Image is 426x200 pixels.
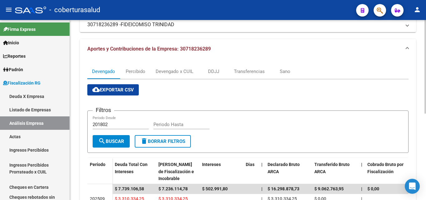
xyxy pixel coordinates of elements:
[92,86,100,93] mat-icon: cloud_download
[87,46,211,52] span: Aportes y Contribuciones de la Empresa: 30718236289
[93,135,130,148] button: Buscar
[312,158,359,185] datatable-header-cell: Transferido Bruto ARCA
[268,162,300,174] span: Declarado Bruto ARCA
[261,186,263,191] span: |
[92,87,134,93] span: Exportar CSV
[234,68,265,75] div: Transferencias
[314,186,344,191] span: $ 9.062.763,95
[3,26,36,33] span: Firma Express
[365,158,412,185] datatable-header-cell: Cobrado Bruto por Fiscalización
[115,162,148,174] span: Deuda Total Con Intereses
[93,106,114,115] h3: Filtros
[208,68,219,75] div: DDJJ
[246,162,254,167] span: Dias
[49,3,100,17] span: - coberturasalud
[405,179,420,194] div: Open Intercom Messenger
[3,80,41,86] span: Fiscalización RG
[158,162,194,181] span: [PERSON_NAME] de Fiscalización e Incobrable
[92,68,115,75] div: Devengado
[3,39,19,46] span: Inicio
[3,66,23,73] span: Padrón
[112,158,156,185] datatable-header-cell: Deuda Total Con Intereses
[202,162,221,167] span: Intereses
[98,137,106,145] mat-icon: search
[361,186,362,191] span: |
[5,6,12,13] mat-icon: menu
[280,68,290,75] div: Sano
[3,53,26,60] span: Reportes
[140,137,148,145] mat-icon: delete
[243,158,259,185] datatable-header-cell: Dias
[268,186,299,191] span: $ 16.298.878,73
[156,68,193,75] div: Devengado x CUIL
[314,162,350,174] span: Transferido Bruto ARCA
[87,84,139,95] button: Exportar CSV
[87,21,401,28] mat-panel-title: 30718236289 -
[202,186,228,191] span: $ 502.991,80
[121,21,174,28] span: FIDEICOMISO TRINIDAD
[87,158,112,184] datatable-header-cell: Período
[259,158,265,185] datatable-header-cell: |
[367,186,379,191] span: $ 0,00
[135,135,191,148] button: Borrar Filtros
[414,6,421,13] mat-icon: person
[367,162,404,174] span: Cobrado Bruto por Fiscalización
[156,158,200,185] datatable-header-cell: Deuda Bruta Neto de Fiscalización e Incobrable
[115,186,144,191] span: $ 7.739.106,58
[140,139,185,144] span: Borrar Filtros
[90,162,105,167] span: Período
[261,162,263,167] span: |
[80,17,416,32] mat-expansion-panel-header: 30718236289 -FIDEICOMISO TRINIDAD
[200,158,243,185] datatable-header-cell: Intereses
[158,186,188,191] span: $ 7.236.114,78
[361,162,362,167] span: |
[98,139,124,144] span: Buscar
[80,39,416,59] mat-expansion-panel-header: Aportes y Contribuciones de la Empresa: 30718236289
[359,158,365,185] datatable-header-cell: |
[126,68,145,75] div: Percibido
[265,158,312,185] datatable-header-cell: Declarado Bruto ARCA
